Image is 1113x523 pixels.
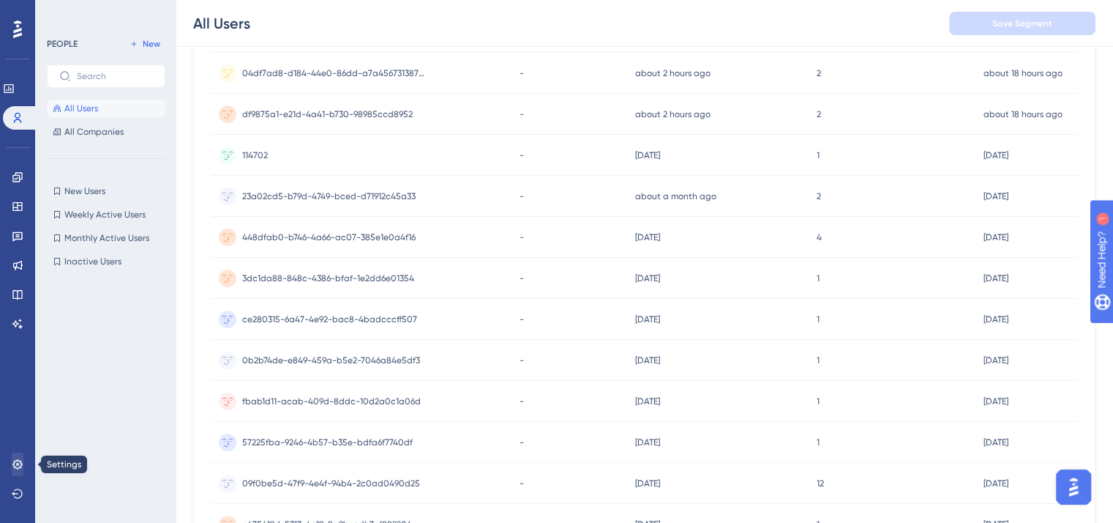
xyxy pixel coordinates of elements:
span: - [520,67,524,79]
span: 09f0be5d-47f9-4e4f-94b4-2c0ad0490d25 [242,478,420,489]
span: df9875a1-e21d-4a41-b730-98985ccd8952 [242,108,413,120]
span: - [520,108,524,120]
iframe: UserGuiding AI Assistant Launcher [1052,465,1095,509]
time: [DATE] [983,232,1008,242]
span: 04df7ad8-d184-44e0-86dd-a7a456731387-1 [242,67,425,79]
span: 3dc1da88-848c-4386-bfaf-1e2dd6e01354 [242,272,414,284]
time: [DATE] [635,314,660,324]
span: 1 [817,149,820,161]
span: - [520,272,524,284]
time: about 2 hours ago [635,109,711,119]
button: Weekly Active Users [47,206,165,223]
span: New [143,38,160,50]
time: about a month ago [635,191,716,201]
time: [DATE] [983,314,1008,324]
time: [DATE] [983,437,1008,448]
span: 2 [817,67,821,79]
span: 1 [817,355,820,366]
time: [DATE] [983,478,1008,489]
time: about 2 hours ago [635,68,711,78]
span: - [520,437,524,448]
span: - [520,355,524,366]
span: ce280315-6a47-4e92-bac8-4badcccff507 [242,314,417,325]
span: 4 [817,231,822,243]
button: New Users [47,182,165,200]
span: Inactive Users [64,256,121,267]
span: 1 [817,272,820,284]
time: about 18 hours ago [983,68,1063,78]
div: PEOPLE [47,38,78,50]
span: 2 [817,108,821,120]
div: 1 [102,7,106,19]
span: All Users [64,103,98,114]
time: [DATE] [635,273,660,283]
time: [DATE] [983,150,1008,160]
span: - [520,149,524,161]
span: - [520,231,524,243]
time: about 18 hours ago [983,109,1063,119]
button: All Users [47,100,165,117]
span: 1 [817,314,820,325]
time: [DATE] [983,273,1008,283]
span: 23a02cd5-b79d-4749-bced-d71912c45a33 [242,190,416,202]
span: 12 [817,478,824,489]
time: [DATE] [635,150,660,160]
span: 57225fba-9246-4b57-b35e-bdfa6f7740df [242,437,413,448]
span: 1 [817,396,820,407]
input: Search [77,71,153,81]
time: [DATE] [635,232,660,242]
div: All Users [193,13,250,34]
span: Weekly Active Users [64,209,146,220]
span: Save Segment [992,18,1052,29]
time: [DATE] [983,191,1008,201]
span: 448dfab0-b746-4a66-ac07-385e1e0a4f16 [242,231,416,243]
button: All Companies [47,123,165,141]
button: Save Segment [949,12,1095,35]
time: [DATE] [635,396,660,407]
span: - [520,396,524,407]
button: Inactive Users [47,253,165,270]
button: New [124,35,165,53]
time: [DATE] [635,478,660,489]
time: [DATE] [983,396,1008,407]
span: - [520,190,524,202]
span: Need Help? [34,4,91,21]
span: - [520,478,524,489]
time: [DATE] [635,355,660,366]
span: 0b2b74de-e849-459a-b5e2-7046a84e5df3 [242,355,420,366]
span: - [520,314,524,325]
span: 1 [817,437,820,448]
span: New Users [64,185,105,197]
time: [DATE] [635,437,660,448]
span: 114702 [242,149,268,161]
span: Monthly Active Users [64,232,149,244]
span: All Companies [64,126,124,138]
button: Monthly Active Users [47,229,165,247]
span: fbab1d11-acab-409d-8ddc-10d2a0c1a06d [242,396,421,407]
time: [DATE] [983,355,1008,366]
span: 2 [817,190,821,202]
